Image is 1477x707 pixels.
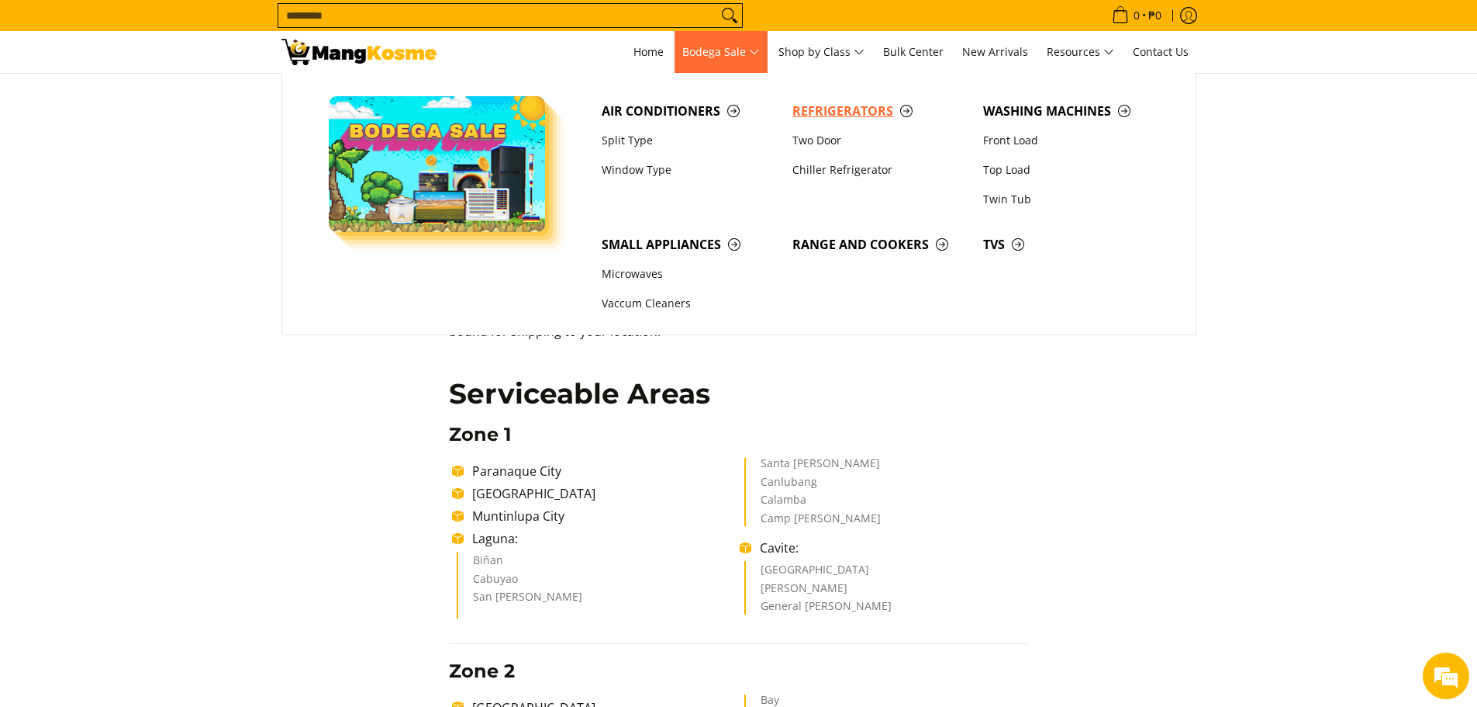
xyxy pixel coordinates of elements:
a: Vaccum Cleaners [594,289,785,319]
nav: Main Menu [452,31,1196,73]
a: Top Load [975,155,1166,185]
li: [PERSON_NAME] [761,583,1013,601]
a: Washing Machines [975,96,1166,126]
span: TVs [983,235,1158,255]
li: Camp [PERSON_NAME] [761,513,1013,527]
span: Refrigerators [792,102,968,121]
li: Santa [PERSON_NAME] [761,458,1013,477]
a: TVs [975,230,1166,259]
a: Window Type [594,155,785,185]
span: Home [633,44,664,59]
a: Front Load [975,126,1166,155]
span: 0 [1131,10,1142,21]
li: Calamba [761,494,1013,513]
a: Shop by Class [771,31,872,73]
li: [GEOGRAPHIC_DATA] [464,484,740,503]
span: Paranaque City [472,463,561,480]
div: Minimize live chat window [254,8,292,45]
a: Twin Tub [975,185,1166,214]
a: Contact Us [1125,31,1196,73]
span: ₱0 [1146,10,1164,21]
a: Air Conditioners [594,96,785,126]
li: Laguna: [464,529,740,548]
li: General [PERSON_NAME] [761,601,1013,615]
span: Bodega Sale [682,43,760,62]
li: Muntinlupa City [464,507,740,525]
a: Microwaves [594,260,785,289]
span: Shop by Class [778,43,864,62]
button: Search [717,4,742,27]
li: Canlubang [761,477,1013,495]
a: Two Door [785,126,975,155]
a: Bulk Center [875,31,951,73]
div: Chat with us now [81,87,261,107]
span: Small Appliances [602,235,777,255]
span: Resources [1047,43,1114,62]
span: Bulk Center [883,44,944,59]
a: Split Type [594,126,785,155]
span: New Arrivals [962,44,1028,59]
h3: Zone 2 [449,660,1028,683]
li: San [PERSON_NAME] [473,591,725,610]
span: Washing Machines [983,102,1158,121]
a: Chiller Refrigerator [785,155,975,185]
li: Cavite: [752,539,1027,557]
span: Contact Us [1133,44,1189,59]
li: [GEOGRAPHIC_DATA] [761,564,1013,583]
a: Resources [1039,31,1122,73]
a: Range and Cookers [785,230,975,259]
img: Bodega Sale [329,96,546,232]
li: Cabuyao [473,574,725,592]
a: Home [626,31,671,73]
li: Biñan [473,555,725,574]
a: Bodega Sale [675,31,768,73]
a: Refrigerators [785,96,975,126]
h2: Serviceable Areas [449,376,1028,411]
span: Range and Cookers [792,235,968,255]
span: Air Conditioners [602,102,777,121]
h3: Zone 1 [449,423,1028,446]
span: • [1107,7,1166,24]
textarea: Type your message and hit 'Enter' [8,424,295,478]
span: We're online! [90,196,214,352]
img: Shipping &amp; Delivery Page l Mang Kosme: Home Appliances Warehouse Sale! [281,39,437,65]
a: New Arrivals [954,31,1036,73]
a: Small Appliances [594,230,785,259]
